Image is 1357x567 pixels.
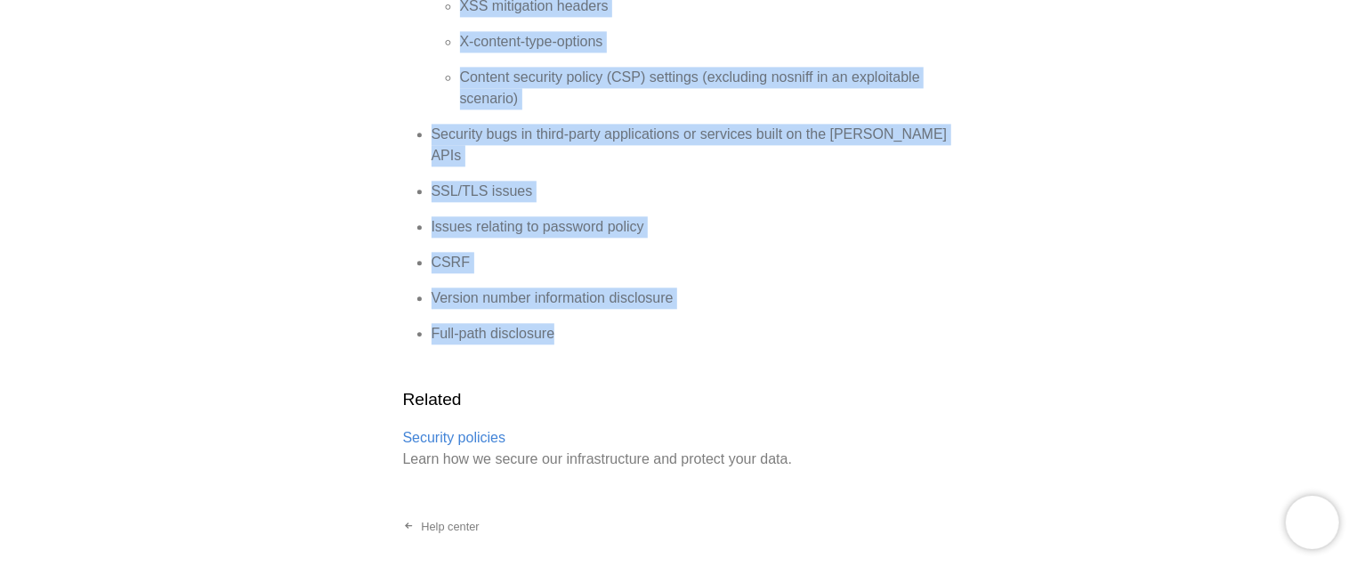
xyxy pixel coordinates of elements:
li: Security bugs in third-party applications or services built on the [PERSON_NAME] APIs [432,124,955,166]
a: Security policies [403,430,506,445]
li: X-content-type-options [460,31,955,53]
li: Version number information disclosure [432,288,955,309]
li: CSRF [432,252,955,273]
a: Help center [389,513,494,541]
h2: Related [403,387,955,413]
li: Issues relating to password policy [432,216,955,238]
p: Learn how we secure our infrastructure and protect your data. [403,427,955,470]
li: Content security policy (CSP) settings (excluding nosniff in an exploitable scenario) [460,67,955,109]
li: Full-path disclosure [432,323,955,344]
li: SSL/TLS issues [432,181,955,202]
iframe: Chatra live chat [1286,496,1339,549]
